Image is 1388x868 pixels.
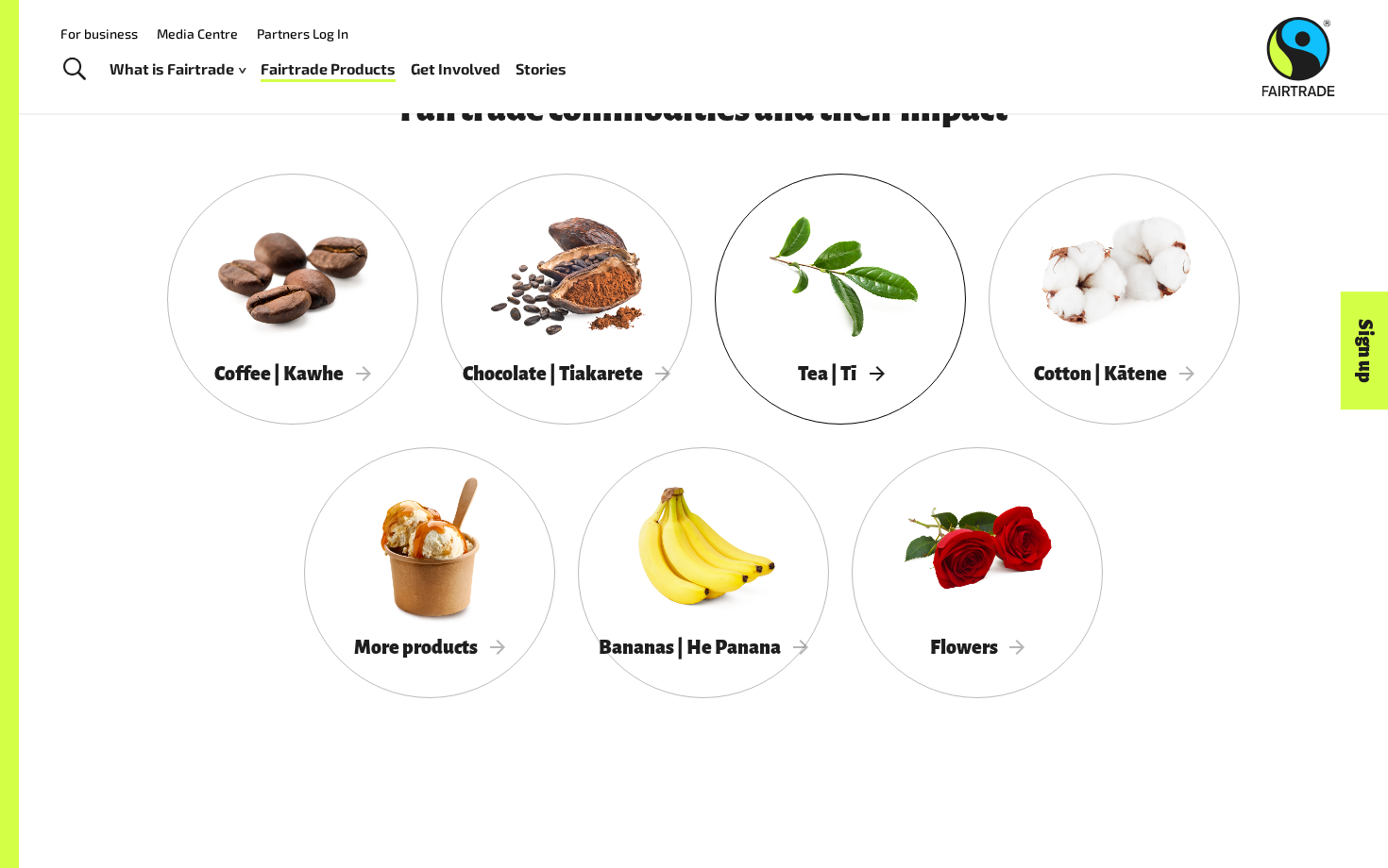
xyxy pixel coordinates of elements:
a: Bananas | He Panana [578,447,829,698]
img: Fairtrade Australia New Zealand logo [1262,17,1335,96]
a: Chocolate | Tiakarete [441,174,692,425]
span: Chocolate | Tiakarete [463,363,670,384]
a: Coffee | Kawhe [167,174,418,425]
a: Toggle Search [51,46,97,93]
a: Fairtrade Products [261,56,396,83]
span: Flowers [930,637,1025,658]
a: What is Fairtrade [110,56,245,83]
a: Partners Log In [257,25,348,42]
span: More products [354,637,505,658]
span: Tea | Tī [798,363,884,384]
a: For business [60,25,138,42]
span: Coffee | Kawhe [214,363,371,384]
a: More products [304,447,555,698]
a: Cotton | Kātene [989,174,1240,425]
a: Flowers [852,447,1103,698]
a: Get Involved [411,56,500,83]
a: Tea | Tī [715,174,966,425]
span: Cotton | Kātene [1034,363,1194,384]
a: Media Centre [157,25,238,42]
a: Stories [516,56,567,83]
span: Bananas | He Panana [599,637,808,658]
